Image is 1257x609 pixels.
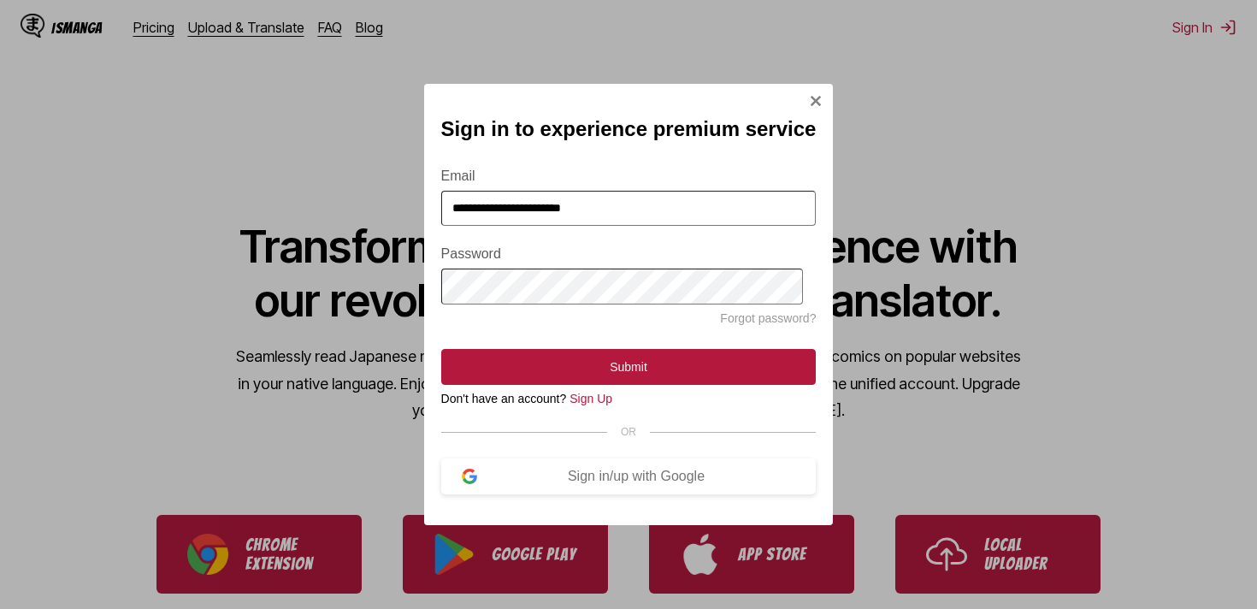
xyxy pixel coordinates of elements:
button: Submit [441,349,817,385]
a: Sign Up [569,392,612,405]
label: Email [441,169,817,184]
div: Sign in/up with Google [477,469,796,484]
div: Sign In Modal [424,84,834,526]
div: Don't have an account? [441,392,817,405]
img: Close [809,94,823,108]
img: google-logo [462,469,477,484]
button: Sign in/up with Google [441,458,817,494]
div: OR [441,426,817,438]
a: Forgot password? [720,311,816,325]
h2: Sign in to experience premium service [441,117,817,141]
label: Password [441,246,817,262]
